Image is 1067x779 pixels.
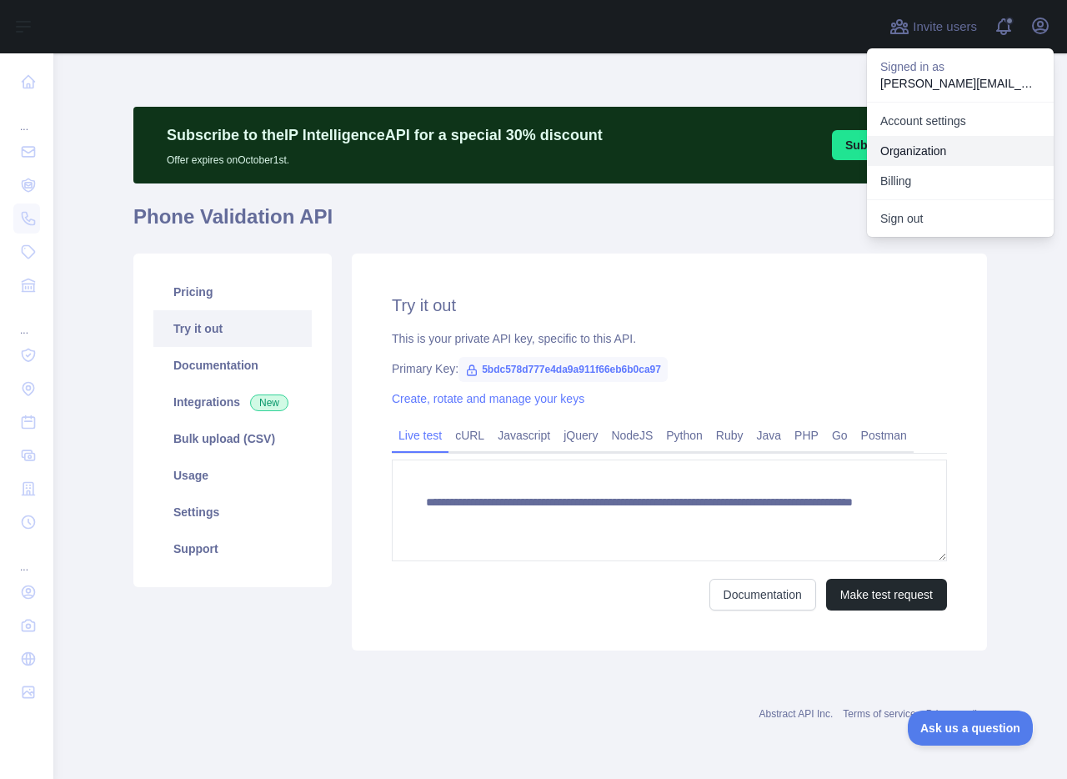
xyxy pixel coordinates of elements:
a: Account settings [867,106,1054,136]
h2: Try it out [392,294,947,317]
div: Primary Key: [392,360,947,377]
button: Billing [867,166,1054,196]
a: Pricing [153,274,312,310]
a: Create, rotate and manage your keys [392,392,584,405]
a: Usage [153,457,312,494]
a: jQuery [557,422,604,449]
iframe: Toggle Customer Support [908,711,1034,746]
button: Make test request [826,579,947,611]
div: ... [13,304,40,337]
p: [PERSON_NAME][EMAIL_ADDRESS][PERSON_NAME][DOMAIN_NAME] [880,75,1040,92]
a: Documentation [709,579,816,611]
p: Offer expires on October 1st. [167,147,603,167]
p: Signed in as [880,58,1040,75]
span: Invite users [913,18,977,37]
a: Javascript [491,422,557,449]
a: Try it out [153,310,312,347]
a: Postman [854,422,914,449]
p: Subscribe to the IP Intelligence API for a special 30 % discount [167,123,603,147]
a: Bulk upload (CSV) [153,420,312,457]
button: Subscribe [DATE] [832,130,957,160]
button: Invite users [886,13,980,40]
a: Privacy policy [926,708,987,720]
a: Integrations New [153,384,312,420]
a: Support [153,530,312,567]
a: Ruby [709,422,750,449]
div: ... [13,540,40,574]
a: Settings [153,494,312,530]
button: Sign out [867,204,1054,234]
a: cURL [448,422,491,449]
a: Live test [392,422,448,449]
a: NodeJS [604,422,659,449]
span: 5bdc578d777e4da9a911f66eb6b0ca97 [458,357,668,382]
a: Go [825,422,854,449]
h1: Phone Validation API [133,204,987,244]
a: Documentation [153,347,312,384]
a: Abstract API Inc. [759,708,834,720]
div: This is your private API key, specific to this API. [392,330,947,347]
a: Terms of service [843,708,915,720]
a: Organization [867,136,1054,166]
span: New [250,395,288,411]
a: Java [750,422,789,449]
div: ... [13,100,40,133]
a: Python [659,422,709,449]
a: PHP [788,422,825,449]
